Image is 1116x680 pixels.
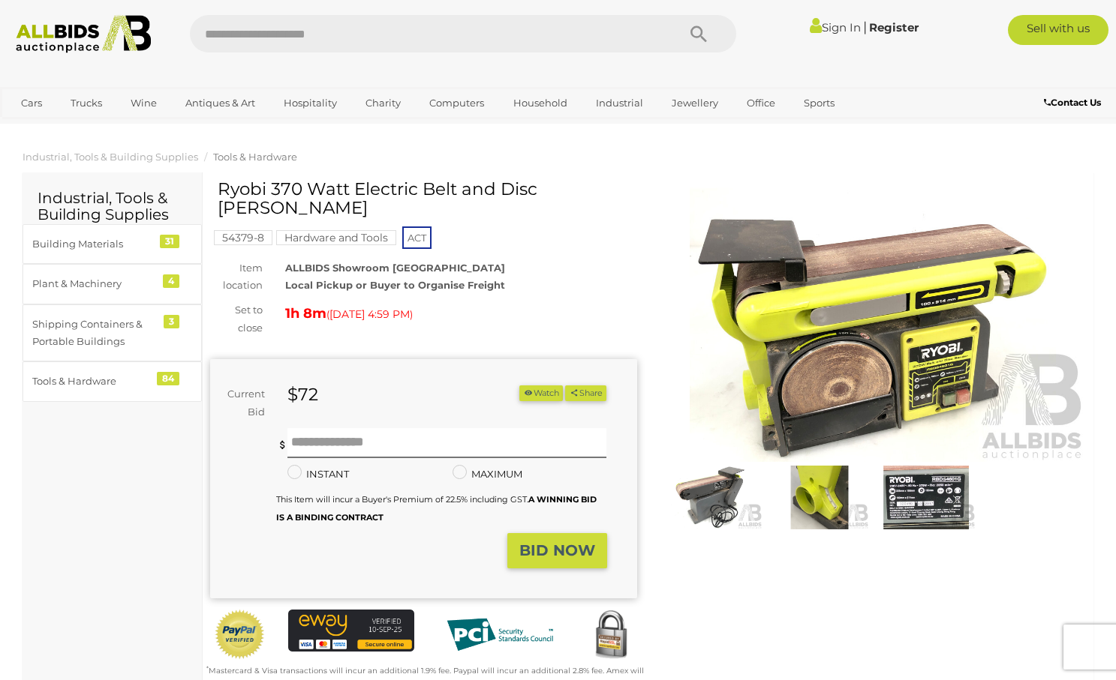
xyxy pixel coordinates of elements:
div: 84 [157,372,179,385]
a: Shipping Containers & Portable Buildings 3 [23,304,202,362]
h1: Ryobi 370 Watt Electric Belt and Disc [PERSON_NAME] [218,180,633,218]
div: Tools & Hardware [32,373,156,390]
a: Sign In [810,20,861,34]
strong: Local Pickup or Buyer to Organise Freight [285,279,505,291]
mark: 54379-8 [214,230,272,245]
button: Share [565,385,606,401]
img: Ryobi 370 Watt Electric Belt and Disc Sander [663,466,763,529]
span: ACT [402,226,432,249]
button: Watch [519,385,563,401]
a: Sell with us [1008,15,1108,45]
label: INSTANT [287,466,349,483]
a: Industrial [586,91,653,115]
a: Tools & Hardware 84 [23,361,202,401]
a: Cars [11,91,52,115]
div: 4 [163,274,179,288]
div: 31 [160,235,179,248]
button: Search [661,15,736,52]
strong: 1h 8m [285,305,326,322]
h2: Industrial, Tools & Building Supplies [38,190,187,223]
a: Plant & Machinery 4 [23,264,202,304]
li: Watch this item [519,385,563,401]
a: Office [737,91,785,115]
img: Allbids.com.au [8,15,159,53]
a: Contact Us [1044,94,1105,111]
label: MAXIMUM [453,466,522,483]
div: Building Materials [32,235,156,253]
a: Wine [121,91,167,115]
a: Industrial, Tools & Building Supplies [23,151,198,163]
a: Hospitality [274,91,347,115]
div: Set to close [199,301,274,337]
a: Sports [794,91,844,115]
img: Ryobi 370 Watt Electric Belt and Disc Sander [877,466,976,529]
img: eWAY Payment Gateway [288,610,414,652]
img: PCI DSS compliant [437,610,563,660]
div: 3 [164,315,179,328]
a: Antiques & Art [176,91,265,115]
b: A WINNING BID IS A BINDING CONTRACT [276,494,597,522]
img: Ryobi 370 Watt Electric Belt and Disc Sander [660,187,1087,462]
a: Tools & Hardware [213,151,297,163]
small: This Item will incur a Buyer's Premium of 22.5% including GST. [276,494,597,522]
a: Jewellery [662,91,728,115]
div: Plant & Machinery [32,275,156,292]
span: | [863,19,867,35]
span: [DATE] 4:59 PM [329,307,410,321]
div: Shipping Containers & Portable Buildings [32,316,156,351]
img: Official PayPal Seal [214,610,266,660]
a: Household [504,91,577,115]
a: Hardware and Tools [276,232,396,244]
strong: BID NOW [519,541,595,559]
a: Trucks [61,91,112,115]
a: Computers [420,91,494,115]
img: Secured by Rapid SSL [585,610,637,661]
div: Item location [199,259,274,295]
a: Register [869,20,919,34]
a: Charity [356,91,411,115]
b: Contact Us [1044,97,1101,108]
a: Building Materials 31 [23,224,202,264]
strong: ALLBIDS Showroom [GEOGRAPHIC_DATA] [285,262,505,274]
div: Current Bid [210,385,276,421]
a: [GEOGRAPHIC_DATA] [11,115,137,140]
strong: $72 [287,384,318,405]
span: ( ) [326,308,413,320]
a: 54379-8 [214,232,272,244]
button: BID NOW [507,533,607,568]
img: Ryobi 370 Watt Electric Belt and Disc Sander [770,466,869,529]
mark: Hardware and Tools [276,230,396,245]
